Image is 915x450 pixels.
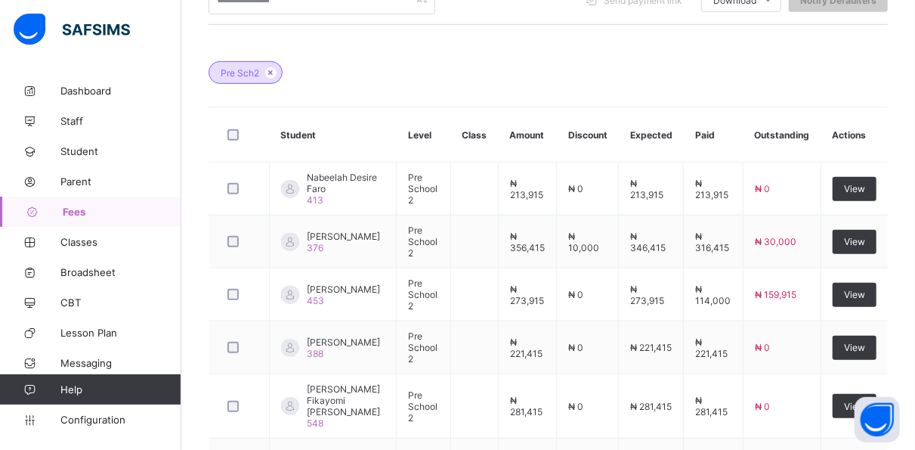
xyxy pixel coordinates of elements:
[695,395,728,417] span: ₦ 281,415
[14,14,130,45] img: safsims
[63,206,181,218] span: Fees
[307,348,323,359] span: 388
[307,295,324,306] span: 453
[844,289,865,300] span: View
[60,266,181,278] span: Broadsheet
[498,107,557,163] th: Amount
[630,342,672,353] span: ₦ 221,415
[630,231,666,253] span: ₦ 346,415
[695,337,728,359] span: ₦ 221,415
[307,194,323,206] span: 413
[270,107,397,163] th: Student
[510,395,543,417] span: ₦ 281,415
[510,284,544,306] span: ₦ 273,915
[60,236,181,248] span: Classes
[307,242,323,253] span: 376
[307,417,323,429] span: 548
[684,107,743,163] th: Paid
[844,183,865,194] span: View
[60,357,181,369] span: Messaging
[568,342,583,353] span: ₦ 0
[408,331,437,365] span: Pre School 2
[695,231,729,253] span: ₦ 316,415
[855,397,900,442] button: Open asap
[630,178,663,200] span: ₦ 213,915
[60,175,181,188] span: Parent
[408,278,437,312] span: Pre School 2
[510,231,545,253] span: ₦ 356,415
[695,178,728,200] span: ₦ 213,915
[60,383,181,396] span: Help
[60,327,181,339] span: Lesson Plan
[821,107,888,163] th: Actions
[743,107,821,163] th: Outstanding
[568,401,583,412] span: ₦ 0
[60,296,181,309] span: CBT
[221,67,259,79] span: Pre Sch2
[755,342,770,353] span: ₦ 0
[755,289,796,300] span: ₦ 159,915
[60,85,181,97] span: Dashboard
[844,342,865,353] span: View
[755,401,770,412] span: ₦ 0
[568,183,583,194] span: ₦ 0
[307,172,385,194] span: Nabeelah Desire Faro
[397,107,450,163] th: Level
[307,383,385,417] span: [PERSON_NAME] Fikayomi [PERSON_NAME]
[408,389,437,424] span: Pre School 2
[307,337,380,348] span: [PERSON_NAME]
[630,284,664,306] span: ₦ 273,915
[408,172,437,206] span: Pre School 2
[510,178,543,200] span: ₦ 213,915
[568,231,599,253] span: ₦ 10,000
[557,107,619,163] th: Discount
[60,115,181,127] span: Staff
[755,183,770,194] span: ₦ 0
[695,284,731,306] span: ₦ 114,000
[510,337,543,359] span: ₦ 221,415
[630,401,672,412] span: ₦ 281,415
[755,236,796,247] span: ₦ 30,000
[619,107,684,163] th: Expected
[844,236,865,247] span: View
[60,145,181,157] span: Student
[307,231,380,242] span: [PERSON_NAME]
[450,107,498,163] th: Class
[60,414,181,426] span: Configuration
[568,289,583,300] span: ₦ 0
[844,401,865,412] span: View
[408,225,437,259] span: Pre School 2
[307,284,380,295] span: [PERSON_NAME]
